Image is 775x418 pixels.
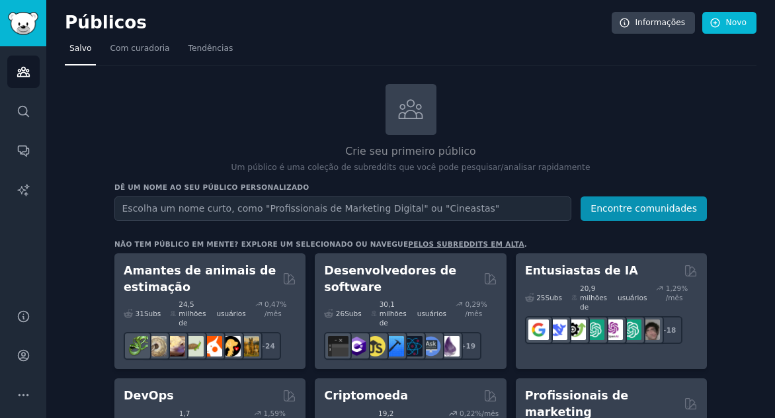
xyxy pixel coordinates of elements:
font: 24 [265,342,275,350]
font: 25 [536,294,545,302]
font: 20,9 milhões de [580,284,607,311]
font: 1,29 [666,284,681,292]
font: Informações [635,18,686,27]
font: Amantes de animais de estimação [124,264,276,294]
font: + [460,342,466,350]
img: chatgpt_promptDesign [584,319,604,340]
a: Informações [612,12,696,34]
font: usuários [618,294,647,302]
font: Um público é uma coleção de subreddits que você pode pesquisar/analisar rapidamente [231,163,591,172]
img: bola python [146,336,167,356]
font: DevOps [124,389,174,402]
font: 1,59 [264,409,279,417]
button: Encontre comunidades [581,196,707,221]
font: % /mês [465,300,487,317]
font: Crie seu primeiro público [345,145,475,157]
img: Pergunte à Ciência da Computação [421,336,441,356]
font: % /mês [666,284,688,302]
img: Catálogo de ferramentas de IA [565,319,586,340]
font: 31 [136,310,144,317]
img: reativo [402,336,423,356]
font: Públicos [65,13,147,32]
img: aprenda javascript [365,336,386,356]
font: Desenvolvedores de software [324,264,456,294]
a: Novo [702,12,756,34]
img: Logotipo do GummySearch [8,12,38,35]
font: 0,29 [465,300,480,308]
font: Subs [144,310,161,317]
font: Entusiastas de IA [525,264,638,277]
a: Salvo [65,38,96,65]
a: Com curadoria [105,38,174,65]
font: Encontre comunidades [591,203,697,214]
font: 18 [667,326,676,334]
font: . [524,240,527,248]
font: usuários [417,310,446,317]
img: tartaruga [183,336,204,356]
img: software [328,336,348,356]
font: Subs [546,294,562,302]
font: Tendências [188,44,233,53]
font: 19 [466,342,475,350]
font: usuários [216,310,245,317]
img: OpenAIDev [602,319,623,340]
font: 30,1 milhões de [380,300,407,327]
font: 0,22 [460,409,475,417]
font: 24,5 milhões de [179,300,206,327]
img: Programação iOS [384,336,404,356]
font: 0,47 [265,300,280,308]
img: raça de cachorro [239,336,259,356]
a: Tendências [184,38,238,65]
font: Com curadoria [110,44,169,53]
img: calopsita [202,336,222,356]
font: Salvo [69,44,91,53]
img: elixir [439,336,460,356]
img: PetAdvice [220,336,241,356]
img: Inteligência Artificial [639,319,660,340]
img: herpetologia [128,336,148,356]
font: Subs [345,310,361,317]
img: prompts_do_chatgpt_ [621,319,641,340]
img: c sustenido [347,336,367,356]
a: pelos subreddits em alta [408,240,524,248]
font: Novo [726,18,747,27]
img: Busca Profunda [547,319,567,340]
input: Escolha um nome curto, como "Profissionais de Marketing Digital" ou "Cineastas" [114,196,571,221]
font: 26 [336,310,345,317]
img: lagartixas-leopardo [165,336,185,356]
font: Não tem público em mente? Explore um selecionado ou navegue [114,240,408,248]
font: Dê um nome ao seu público personalizado [114,183,309,191]
img: GoogleGeminiAI [528,319,549,340]
font: %/mês [475,409,499,417]
font: Criptomoeda [324,389,408,402]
